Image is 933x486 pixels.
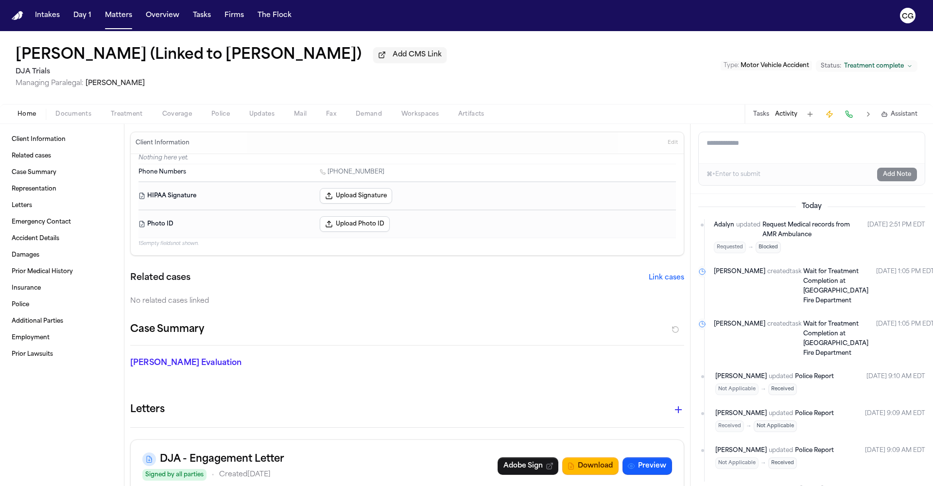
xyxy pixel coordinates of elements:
[356,110,382,118] span: Demand
[715,420,744,432] span: Received
[138,240,676,247] p: 15 empty fields not shown.
[12,185,56,193] span: Representation
[134,139,191,147] h3: Client Information
[12,350,53,358] span: Prior Lawsuits
[12,11,23,20] a: Home
[12,152,51,160] span: Related cases
[795,446,834,455] a: Police Report
[320,216,390,232] button: Upload Photo ID
[823,107,836,121] button: Create Immediate Task
[8,313,116,329] a: Additional Parties
[498,457,558,475] a: Adobe Sign
[101,7,136,24] a: Matters
[69,7,95,24] button: Day 1
[8,165,116,180] a: Case Summary
[769,446,793,455] span: updated
[8,264,116,279] a: Prior Medical History
[8,297,116,312] a: Police
[795,374,834,380] span: Police Report
[767,267,801,306] span: created task
[373,47,447,63] button: Add CMS Link
[211,469,214,481] span: •
[401,110,439,118] span: Workspaces
[111,110,143,118] span: Treatment
[753,110,769,118] button: Tasks
[715,383,759,395] span: Not Applicable
[138,188,314,204] dt: HIPAA Signature
[8,231,116,246] a: Accident Details
[8,132,116,147] a: Client Information
[768,383,797,395] span: Received
[142,7,183,24] button: Overview
[12,268,73,276] span: Prior Medical History
[762,222,850,238] span: Request Medical records from AMR Ambulance
[803,321,868,356] span: Wait for Treatment Completion at [GEOGRAPHIC_DATA] Fire Department
[8,330,116,346] a: Employment
[8,148,116,164] a: Related cases
[138,216,314,232] dt: Photo ID
[249,110,275,118] span: Updates
[866,372,925,395] time: October 10, 2025 at 9:10 AM
[12,251,39,259] span: Damages
[803,107,817,121] button: Add Task
[12,317,63,325] span: Additional Parties
[865,409,925,432] time: October 10, 2025 at 9:09 AM
[12,334,50,342] span: Employment
[31,7,64,24] button: Intakes
[458,110,484,118] span: Artifacts
[769,372,793,382] span: updated
[8,247,116,263] a: Damages
[221,7,248,24] button: Firms
[795,448,834,453] span: Police Report
[622,457,672,475] button: Preview
[768,457,797,469] span: Received
[665,135,681,151] button: Edit
[821,62,841,70] span: Status:
[142,469,207,481] span: Signed by all parties
[714,267,765,306] span: [PERSON_NAME]
[16,66,447,78] h2: DJA Trials
[12,235,59,243] span: Accident Details
[715,372,767,382] span: [PERSON_NAME]
[393,50,442,60] span: Add CMS Link
[12,11,23,20] img: Finch Logo
[881,110,917,118] button: Assistant
[769,409,793,418] span: updated
[762,220,860,240] a: Request Medical records from AMR Ambulance
[562,457,619,475] button: Download
[12,301,29,309] span: Police
[189,7,215,24] a: Tasks
[86,80,145,87] span: [PERSON_NAME]
[16,80,84,87] span: Managing Paralegal:
[816,60,917,72] button: Change status from Treatment complete
[877,168,917,181] button: Add Note
[803,269,868,304] span: Wait for Treatment Completion at [GEOGRAPHIC_DATA] Fire Department
[8,214,116,230] a: Emergency Contact
[707,171,760,178] div: ⌘+Enter to submit
[775,110,797,118] button: Activity
[902,13,914,20] text: CG
[865,446,925,469] time: October 10, 2025 at 9:09 AM
[130,271,190,285] h2: Related cases
[211,110,230,118] span: Police
[760,385,766,393] span: →
[55,110,91,118] span: Documents
[130,296,684,306] div: No related cases linked
[668,139,678,146] span: Edit
[803,319,868,358] a: Wait for Treatment Completion at [GEOGRAPHIC_DATA] Fire Department
[326,110,336,118] span: Fax
[714,220,734,240] span: Adalyn
[8,347,116,362] a: Prior Lawsuits
[138,154,676,164] p: Nothing here yet.
[795,409,834,418] a: Police Report
[724,63,739,69] span: Type :
[8,181,116,197] a: Representation
[721,61,812,70] button: Edit Type: Motor Vehicle Accident
[891,110,917,118] span: Assistant
[17,110,36,118] span: Home
[160,451,284,467] h3: DJA - Engagement Letter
